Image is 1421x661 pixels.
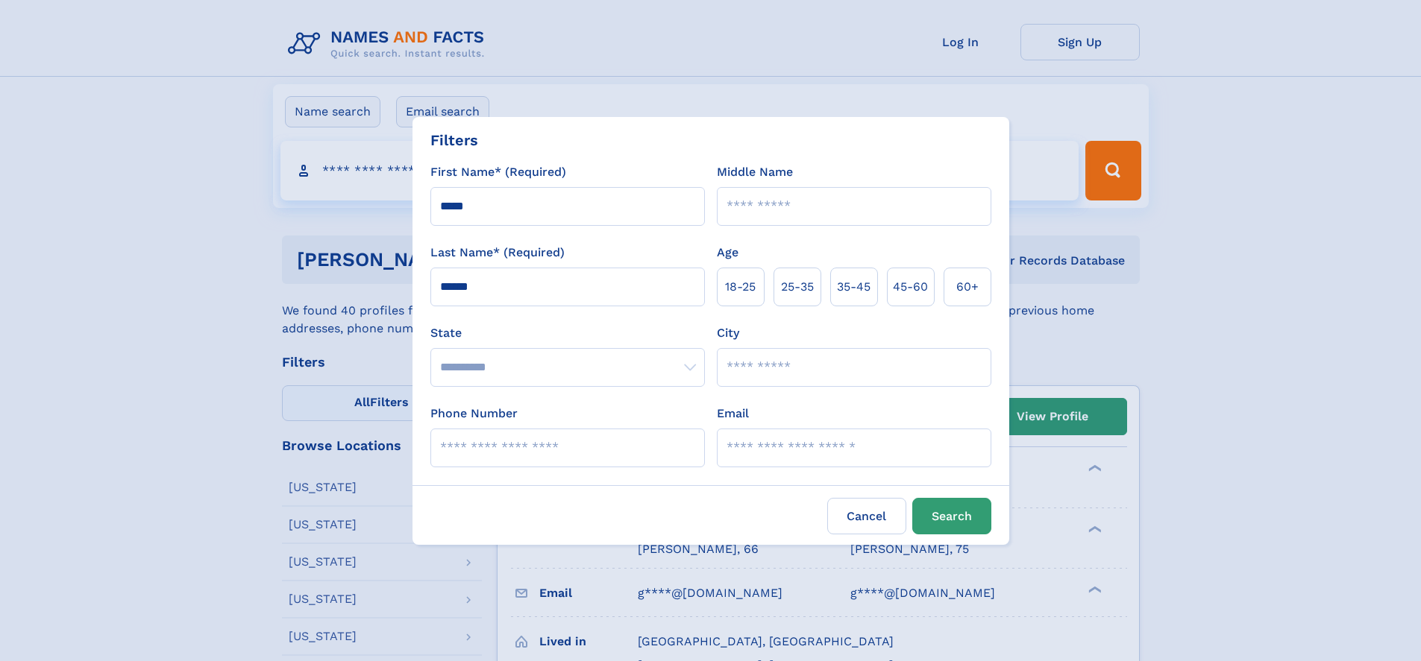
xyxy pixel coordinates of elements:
label: First Name* (Required) [430,163,566,181]
div: Filters [430,129,478,151]
label: Phone Number [430,405,518,423]
label: Email [717,405,749,423]
label: Last Name* (Required) [430,244,565,262]
button: Search [912,498,991,534]
span: 25‑35 [781,278,814,296]
span: 35‑45 [837,278,871,296]
span: 45‑60 [893,278,928,296]
span: 60+ [956,278,979,296]
label: State [430,324,705,342]
label: Age [717,244,738,262]
label: City [717,324,739,342]
label: Middle Name [717,163,793,181]
span: 18‑25 [725,278,756,296]
label: Cancel [827,498,906,534]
